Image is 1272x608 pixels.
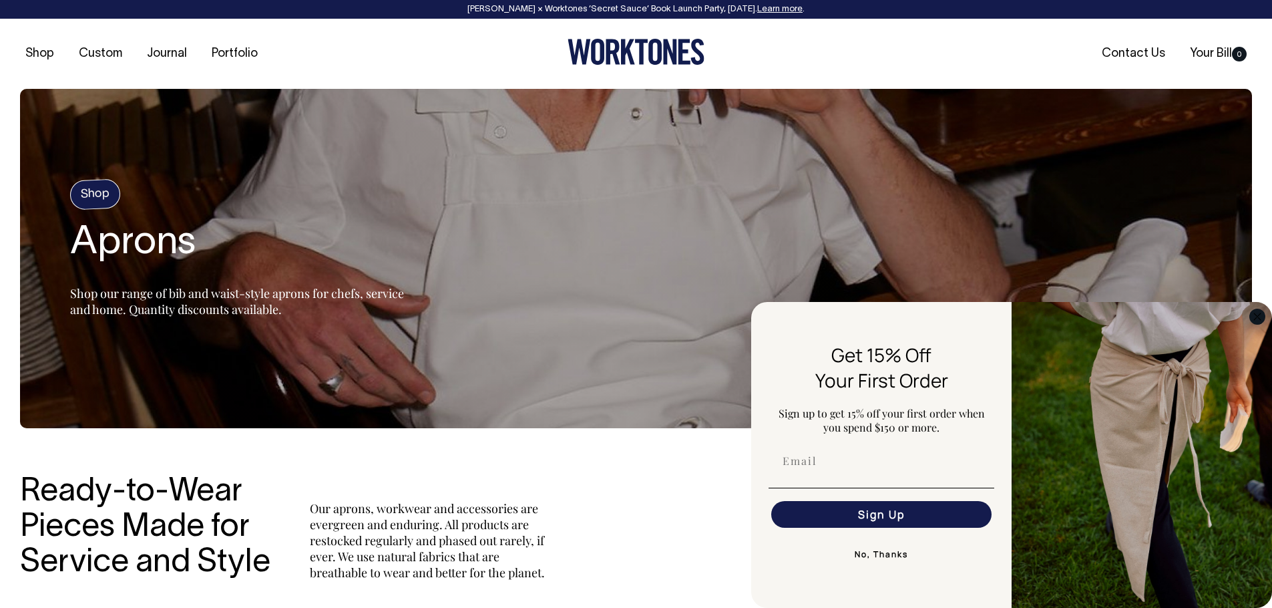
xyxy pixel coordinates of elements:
img: 5e34ad8f-4f05-4173-92a8-ea475ee49ac9.jpeg [1012,302,1272,608]
a: Your Bill0 [1185,43,1252,65]
img: underline [769,488,994,488]
div: [PERSON_NAME] × Worktones ‘Secret Sauce’ Book Launch Party, [DATE]. . [13,5,1259,14]
a: Portfolio [206,43,263,65]
button: Close dialog [1249,309,1265,325]
span: Shop our range of bib and waist-style aprons for chefs, service and home. Quantity discounts avai... [70,285,404,317]
a: Shop [20,43,59,65]
span: Get 15% Off [831,342,931,367]
h4: Shop [69,179,121,210]
h3: Ready-to-Wear Pieces Made for Service and Style [20,475,280,581]
span: 0 [1232,47,1247,61]
h2: Aprons [70,222,404,265]
a: Contact Us [1096,43,1171,65]
button: Sign Up [771,501,992,528]
span: Your First Order [815,367,948,393]
div: FLYOUT Form [751,302,1272,608]
a: Learn more [757,5,803,13]
a: Journal [142,43,192,65]
span: Sign up to get 15% off your first order when you spend $150 or more. [779,406,985,434]
a: Custom [73,43,128,65]
input: Email [771,448,992,474]
button: No, Thanks [769,541,994,568]
p: Our aprons, workwear and accessories are evergreen and enduring. All products are restocked regul... [310,500,550,581]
